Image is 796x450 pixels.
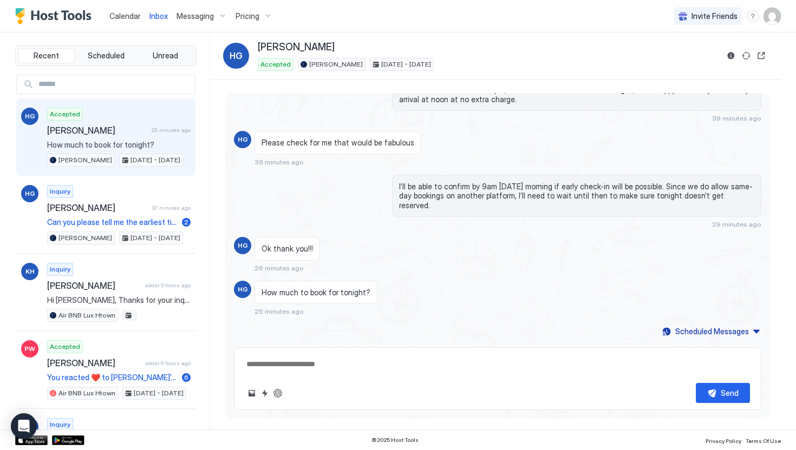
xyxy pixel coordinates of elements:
[260,59,291,69] span: Accepted
[184,218,188,226] span: 2
[11,413,37,439] div: Open Intercom Messenger
[25,267,35,276] span: KH
[258,41,335,54] span: [PERSON_NAME]
[258,387,271,400] button: Quick reply
[131,155,180,165] span: [DATE] - [DATE]
[34,75,195,94] input: Input Field
[15,435,48,445] a: App Store
[706,434,741,446] a: Privacy Policy
[706,438,741,444] span: Privacy Policy
[177,11,214,21] span: Messaging
[145,360,191,367] span: about 9 hours ago
[34,51,59,61] span: Recent
[58,388,115,398] span: Air BNB Lux Htown
[255,264,304,272] span: 26 minutes ago
[134,388,184,398] span: [DATE] - [DATE]
[15,8,96,24] a: Host Tools Logo
[721,387,739,399] div: Send
[88,51,125,61] span: Scheduled
[236,11,259,21] span: Pricing
[47,217,178,227] span: Can you please tell me the earliest time we can check in [DATE]. We came in from out of town. And...
[50,420,70,429] span: Inquiry
[47,295,191,305] span: Hi [PERSON_NAME], Thanks for your inquiry, I wanted to let you know that I got your message and w...
[109,11,141,21] span: Calendar
[152,127,191,134] span: 25 minutes ago
[47,358,141,368] span: [PERSON_NAME]
[238,135,248,144] span: HG
[309,59,363,69] span: [PERSON_NAME]
[47,140,191,150] span: How much to book for tonight?
[764,8,781,25] div: User profile
[746,438,781,444] span: Terms Of Use
[661,324,761,339] button: Scheduled Messages
[149,11,168,21] span: Inbox
[755,49,768,62] button: Open reservation
[145,282,191,289] span: about 3 hours ago
[153,51,178,61] span: Unread
[77,48,135,63] button: Scheduled
[712,220,761,228] span: 29 minutes ago
[58,155,112,165] span: [PERSON_NAME]
[271,387,284,400] button: ChatGPT Auto Reply
[47,202,148,213] span: [PERSON_NAME]
[696,383,750,403] button: Send
[58,310,115,320] span: Air BNB Lux Htown
[262,138,414,148] span: Please check for me that would be fabulous
[15,45,197,66] div: tab-group
[399,182,754,210] span: I’ll be able to confirm by 9am [DATE] morning if early check-in will be possible. Since we do all...
[52,435,84,445] a: Google Play Store
[50,264,70,274] span: Inquiry
[675,326,749,337] div: Scheduled Messages
[47,125,147,136] span: [PERSON_NAME]
[371,436,419,444] span: © 2025 Host Tools
[255,158,304,166] span: 36 minutes ago
[245,387,258,400] button: Upload image
[18,48,75,63] button: Recent
[50,187,70,196] span: Inquiry
[725,49,738,62] button: Reservation information
[25,189,35,198] span: HG
[50,109,80,119] span: Accepted
[152,204,191,211] span: 37 minutes ago
[238,284,248,294] span: HG
[262,288,370,297] span: How much to book for tonight?
[381,59,431,69] span: [DATE] - [DATE]
[262,244,313,254] span: Ok thank you!!!
[136,48,194,63] button: Unread
[25,111,35,121] span: HG
[184,373,188,381] span: 6
[712,114,761,122] span: 39 minutes ago
[691,11,738,21] span: Invite Friends
[230,49,243,62] span: HG
[746,10,759,23] div: menu
[47,373,178,382] span: You reacted ❤️ to [PERSON_NAME]’s message "Awesome stay so far! Thank you "
[50,342,80,352] span: Accepted
[740,49,753,62] button: Sync reservation
[47,280,141,291] span: [PERSON_NAME]
[238,241,248,250] span: HG
[149,10,168,22] a: Inbox
[24,344,35,354] span: PW
[109,10,141,22] a: Calendar
[255,307,304,315] span: 25 minutes ago
[746,434,781,446] a: Terms Of Use
[131,233,180,243] span: [DATE] - [DATE]
[58,233,112,243] span: [PERSON_NAME]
